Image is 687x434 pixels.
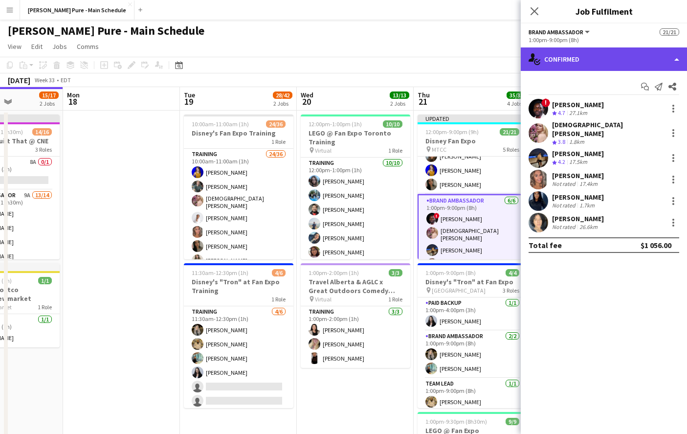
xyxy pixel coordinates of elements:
div: 17.4km [577,180,599,187]
span: Wed [301,91,313,99]
div: [PERSON_NAME] [552,193,604,202]
div: 12:00pm-1:00pm (1h)10/10LEGO @ Fan Expo Toronto Training Virtual1 RoleTraining10/1012:00pm-1:00pm... [301,114,410,259]
app-card-role: Training10/1012:00pm-1:00pm (1h)[PERSON_NAME][PERSON_NAME][PERSON_NAME][PERSON_NAME][PERSON_NAME]... [301,158,410,321]
span: 11:30am-12:30pm (1h) [192,269,248,276]
h3: Disney's Fan Expo Training [184,129,293,137]
span: 13/13 [390,91,409,99]
app-card-role: Brand Ambassador2/21:00pm-9:00pm (8h)[PERSON_NAME][PERSON_NAME] [418,331,527,378]
span: 1:00pm-2:00pm (1h) [309,269,359,276]
span: 21 [416,96,430,107]
span: 1/1 [38,277,52,284]
a: Comms [73,40,103,53]
app-job-card: Updated12:00pm-9:00pm (9h)21/21Disney Fan Expo MTCC5 Roles[PERSON_NAME][PERSON_NAME][PERSON_NAME]... [418,114,527,259]
span: Thu [418,91,430,99]
span: 9/9 [506,418,519,425]
a: View [4,40,25,53]
div: Confirmed [521,47,687,71]
span: 28/42 [273,91,292,99]
button: [PERSON_NAME] Pure - Main Schedule [20,0,134,20]
app-card-role: Training4/611:30am-12:30pm (1h)[PERSON_NAME][PERSON_NAME][PERSON_NAME][PERSON_NAME] [184,306,293,411]
span: 14/16 [32,128,52,136]
span: 5 Roles [503,146,519,153]
div: 27.1km [567,109,589,117]
span: Mon [67,91,80,99]
span: MTCC [432,146,446,153]
span: 1 Role [388,147,402,154]
span: 20 [299,96,313,107]
span: 15/17 [39,91,59,99]
div: Not rated [552,202,577,209]
div: Not rated [552,223,577,230]
div: 4 Jobs [507,100,526,107]
span: 4.2 [558,158,565,165]
span: 1 Role [271,138,286,145]
div: 1:00pm-9:00pm (8h) [529,36,679,44]
h3: Disney Fan Expo [418,137,527,145]
app-job-card: 10:00am-11:00am (1h)24/36Disney's Fan Expo Training1 RoleTraining24/3610:00am-11:00am (1h)[PERSON... [184,114,293,259]
span: Tue [184,91,195,99]
app-job-card: 1:00pm-9:00pm (8h)4/4Disney's "Tron" at Fan Expo [GEOGRAPHIC_DATA]3 RolesPaid Backup1/11:00pm-4:0... [418,263,527,408]
span: 1 Role [38,303,52,311]
span: 18 [66,96,80,107]
h1: [PERSON_NAME] Pure - Main Schedule [8,23,204,38]
div: Not rated [552,180,577,187]
div: 1.8km [567,138,586,146]
span: Comms [77,42,99,51]
span: ! [541,98,550,107]
button: Brand Ambassador [529,28,591,36]
div: 1.7km [577,202,597,209]
div: [PERSON_NAME] [552,100,604,109]
a: Edit [27,40,46,53]
a: Jobs [48,40,71,53]
app-job-card: 1:00pm-2:00pm (1h)3/3Travel Alberta & AGLC x Great Outdoors Comedy Festival Training Virtual1 Rol... [301,263,410,368]
div: 26.6km [577,223,599,230]
app-card-role: Training3/31:00pm-2:00pm (1h)[PERSON_NAME][PERSON_NAME][PERSON_NAME] [301,306,410,368]
span: 10/10 [383,120,402,128]
app-card-role: Paid Backup1/11:00pm-4:00pm (3h)[PERSON_NAME] [418,297,527,331]
span: 3/3 [389,269,402,276]
h3: Disney's "Tron" at Fan Expo Training [184,277,293,295]
span: 1 Role [271,296,286,303]
span: Jobs [52,42,67,51]
span: Edit [31,42,43,51]
div: 2 Jobs [40,100,58,107]
span: 24/36 [266,120,286,128]
app-job-card: 11:30am-12:30pm (1h)4/6Disney's "Tron" at Fan Expo Training1 RoleTraining4/611:30am-12:30pm (1h)[... [184,263,293,408]
div: 2 Jobs [390,100,409,107]
app-card-role: Team Lead1/11:00pm-9:00pm (8h)[PERSON_NAME] [418,378,527,411]
span: 1 Role [388,296,402,303]
div: [PERSON_NAME] [552,214,604,223]
span: 35/35 [507,91,526,99]
span: Week 33 [32,76,57,84]
span: 21/21 [660,28,679,36]
div: [PERSON_NAME] [552,171,604,180]
span: 1:00pm-9:30pm (8h30m) [425,418,487,425]
span: Virtual [315,147,332,154]
span: 21/21 [500,128,519,136]
span: 3 Roles [503,287,519,294]
span: 3.8 [558,138,565,145]
div: $1 056.00 [641,240,671,250]
h3: Travel Alberta & AGLC x Great Outdoors Comedy Festival Training [301,277,410,295]
div: [DATE] [8,75,30,85]
h3: LEGO @ Fan Expo Toronto Training [301,129,410,146]
span: 19 [182,96,195,107]
span: ! [434,213,440,219]
span: 12:00pm-1:00pm (1h) [309,120,362,128]
div: 17.5km [567,158,589,166]
span: 10:00am-11:00am (1h) [192,120,249,128]
span: [GEOGRAPHIC_DATA] [432,287,486,294]
span: 12:00pm-9:00pm (9h) [425,128,479,136]
div: Updated [418,114,527,122]
span: 4/4 [506,269,519,276]
span: 3 Roles [35,146,52,153]
span: 4/6 [272,269,286,276]
span: Brand Ambassador [529,28,583,36]
div: EDT [61,76,71,84]
span: 1:00pm-9:00pm (8h) [425,269,476,276]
